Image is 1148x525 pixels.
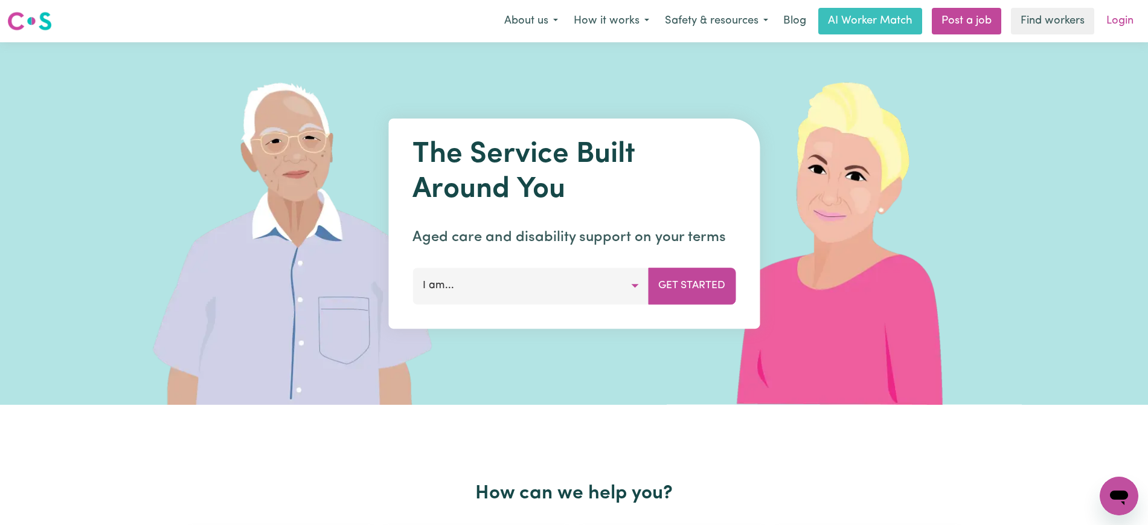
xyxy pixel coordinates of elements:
p: Aged care and disability support on your terms [412,227,736,248]
button: I am... [412,268,649,304]
a: Login [1099,8,1141,34]
button: Safety & resources [657,8,776,34]
iframe: Button to launch messaging window [1100,477,1138,515]
button: Get Started [648,268,736,304]
h2: How can we help you? [183,482,966,505]
a: Post a job [932,8,1001,34]
a: Blog [776,8,813,34]
a: AI Worker Match [818,8,922,34]
img: Careseekers logo [7,10,52,32]
button: About us [496,8,566,34]
a: Find workers [1011,8,1094,34]
button: How it works [566,8,657,34]
a: Careseekers logo [7,7,52,35]
h1: The Service Built Around You [412,138,736,207]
